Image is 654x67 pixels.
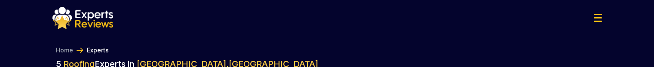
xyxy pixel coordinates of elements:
[56,46,73,55] a: Home
[52,46,602,55] nav: Breadcrumb
[594,14,602,22] img: Menu Icon
[87,46,109,55] a: Experts
[52,7,113,29] img: logo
